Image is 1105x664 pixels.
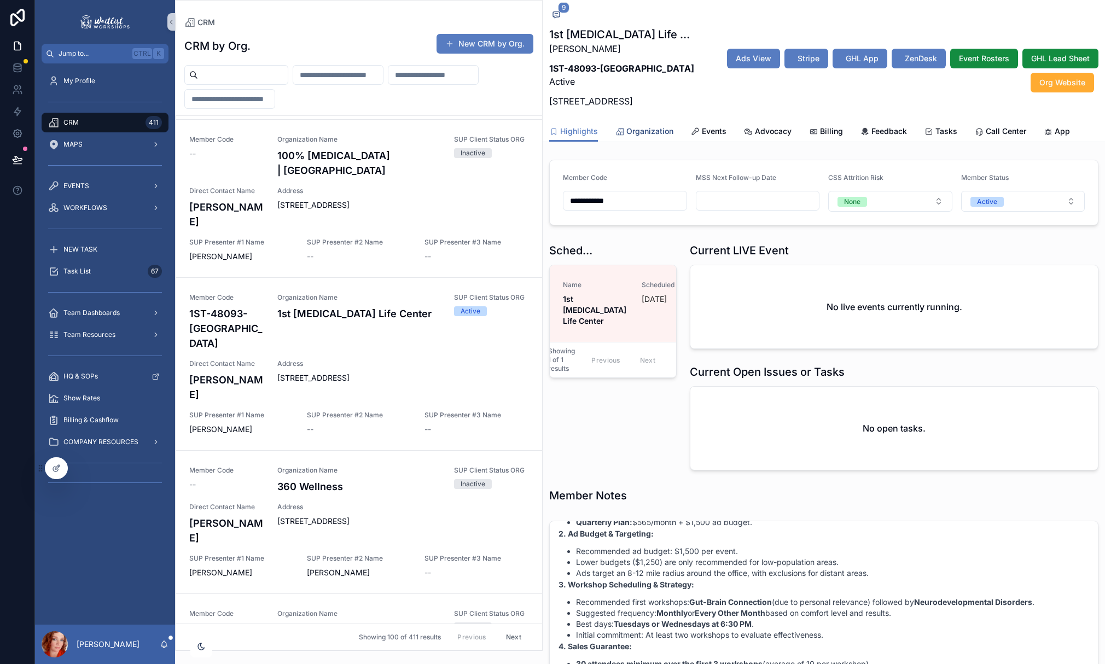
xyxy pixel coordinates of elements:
[277,306,441,321] h4: 1st [MEDICAL_DATA] Life Center
[307,567,411,578] span: [PERSON_NAME]
[176,277,542,450] a: Member Code1ST-48093-[GEOGRAPHIC_DATA]Organization Name1st [MEDICAL_DATA] Life CenterSUP Client S...
[42,71,168,91] a: My Profile
[844,197,860,207] div: None
[424,238,529,247] span: SUP Presenter #3 Name
[42,432,168,452] a: COMPANY RESOURCES
[615,121,673,143] a: Organization
[63,203,107,212] span: WORKFLOWS
[42,176,168,196] a: EVENTS
[189,359,264,368] span: Direct Contact Name
[277,200,529,211] span: [STREET_ADDRESS]
[935,126,957,137] span: Tasks
[798,53,819,64] span: Stripe
[63,372,98,381] span: HQ & SOPs
[559,580,694,589] strong: 3. Workshop Scheduling & Strategy:
[189,200,264,229] h4: [PERSON_NAME]
[424,424,431,435] span: --
[176,119,542,277] a: Member Code--Organization Name100% [MEDICAL_DATA] | [GEOGRAPHIC_DATA]SUP Client Status ORGInactiv...
[549,9,563,22] button: 9
[307,424,313,435] span: --
[736,53,771,64] span: Ads View
[277,516,529,527] span: [STREET_ADDRESS]
[277,293,441,302] span: Organization Name
[176,450,542,593] a: Member Code--Organization Name360 WellnessSUP Client Status ORGInactiveDirect Contact Name[PERSON...
[42,240,168,259] a: NEW TASK
[424,554,529,563] span: SUP Presenter #3 Name
[977,197,997,207] div: Active
[691,121,726,143] a: Events
[642,281,707,289] span: Scheduled Through:
[42,198,168,218] a: WORKFLOWS
[986,126,1026,137] span: Call Center
[63,308,120,317] span: Team Dashboards
[359,633,441,642] span: Showing 100 of 411 results
[189,516,264,545] h4: [PERSON_NAME]
[833,49,887,68] button: GHL App
[42,325,168,345] a: Team Resources
[549,488,627,503] h1: Member Notes
[59,49,128,58] span: Jump to...
[454,609,529,618] span: SUP Client Status ORG
[576,608,1089,619] li: Suggested frequency: or based on comfort level and results.
[277,187,529,195] span: Address
[690,243,789,258] h1: Current LIVE Event
[784,49,828,68] button: Stripe
[42,303,168,323] a: Team Dashboards
[461,148,485,158] div: Inactive
[189,187,264,195] span: Direct Contact Name
[189,306,264,351] h4: 1ST-48093-[GEOGRAPHIC_DATA]
[424,251,431,262] span: --
[63,182,89,190] span: EVENTS
[961,191,1085,212] button: Select Button
[454,135,529,144] span: SUP Client Status ORG
[277,372,529,383] span: [STREET_ADDRESS]
[461,479,485,489] div: Inactive
[914,597,1032,607] strong: Neurodevelopmental Disorders
[189,622,196,633] span: --
[690,364,845,380] h1: Current Open Issues or Tasks
[549,63,694,74] strong: 1ST-48093-[GEOGRAPHIC_DATA]
[307,251,313,262] span: --
[63,77,95,85] span: My Profile
[549,62,697,88] p: Active
[549,27,697,42] h1: 1st [MEDICAL_DATA] Life Center
[959,53,1009,64] span: Event Rosters
[189,148,196,159] span: --
[461,622,485,632] div: Inactive
[558,2,569,13] span: 9
[549,121,598,142] a: Highlights
[559,642,632,651] strong: 4. Sales Guarantee:
[63,267,91,276] span: Task List
[614,619,752,628] strong: Tuesdays or Wednesdays at 6:30 PM
[860,121,907,143] a: Feedback
[79,13,131,31] img: App logo
[1022,49,1098,68] button: GHL Lead Sheet
[1031,73,1094,92] button: Org Website
[975,121,1026,143] a: Call Center
[827,300,962,313] h2: No live events currently running.
[189,411,294,420] span: SUP Presenter #1 Name
[744,121,792,143] a: Advocacy
[35,63,175,505] div: scrollable content
[63,394,100,403] span: Show Rates
[924,121,957,143] a: Tasks
[189,609,264,618] span: Member Code
[576,568,1089,579] li: Ads target an 8-12 mile radius around the office, with exclusions for distant areas.
[696,173,776,182] span: MSS Next Follow-up Date
[809,121,843,143] a: Billing
[1044,121,1070,143] a: App
[961,173,1009,182] span: Member Status
[563,281,629,289] span: Name
[424,411,529,420] span: SUP Presenter #3 Name
[42,410,168,430] a: Billing & Cashflow
[63,438,138,446] span: COMPANY RESOURCES
[42,261,168,281] a: Task List67
[197,17,215,28] span: CRM
[307,554,411,563] span: SUP Presenter #2 Name
[559,529,654,538] strong: 2. Ad Budget & Targeting:
[189,424,294,435] span: [PERSON_NAME]
[424,567,431,578] span: --
[42,44,168,63] button: Jump to...CtrlK
[576,619,1089,630] li: Best days: .
[189,293,264,302] span: Member Code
